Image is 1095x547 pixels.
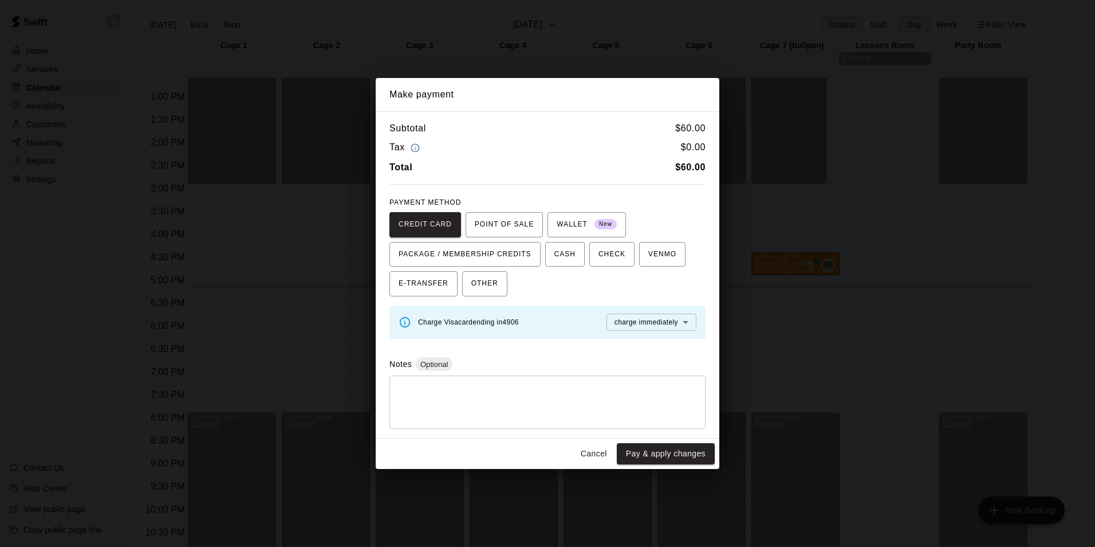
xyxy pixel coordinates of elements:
button: CHECK [589,242,635,267]
span: WALLET [557,216,617,234]
span: CREDIT CARD [399,216,452,234]
span: Optional [416,360,452,369]
span: CHECK [598,245,625,264]
label: Notes [389,360,412,369]
b: Total [389,162,412,172]
button: WALLET New [547,212,626,237]
b: $ 60.00 [675,162,706,172]
span: VENMO [648,245,676,264]
span: E-TRANSFER [399,275,448,293]
h6: Tax [389,140,423,155]
button: CREDIT CARD [389,212,461,237]
span: PAYMENT METHOD [389,198,461,206]
button: POINT OF SALE [466,212,543,237]
h6: $ 0.00 [681,140,706,155]
button: Cancel [576,443,612,464]
button: PACKAGE / MEMBERSHIP CREDITS [389,242,541,267]
button: Pay & apply changes [617,443,715,464]
span: PACKAGE / MEMBERSHIP CREDITS [399,245,531,264]
span: New [594,217,617,232]
span: OTHER [471,275,498,293]
span: Charge Visa card ending in 4906 [418,318,519,326]
button: CASH [545,242,585,267]
span: POINT OF SALE [475,216,534,234]
h6: $ 60.00 [675,121,706,136]
span: charge immediately [615,318,678,326]
h2: Make payment [376,78,719,111]
h6: Subtotal [389,121,426,136]
button: VENMO [639,242,686,267]
button: E-TRANSFER [389,271,458,296]
span: CASH [554,245,576,264]
button: OTHER [462,271,507,296]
